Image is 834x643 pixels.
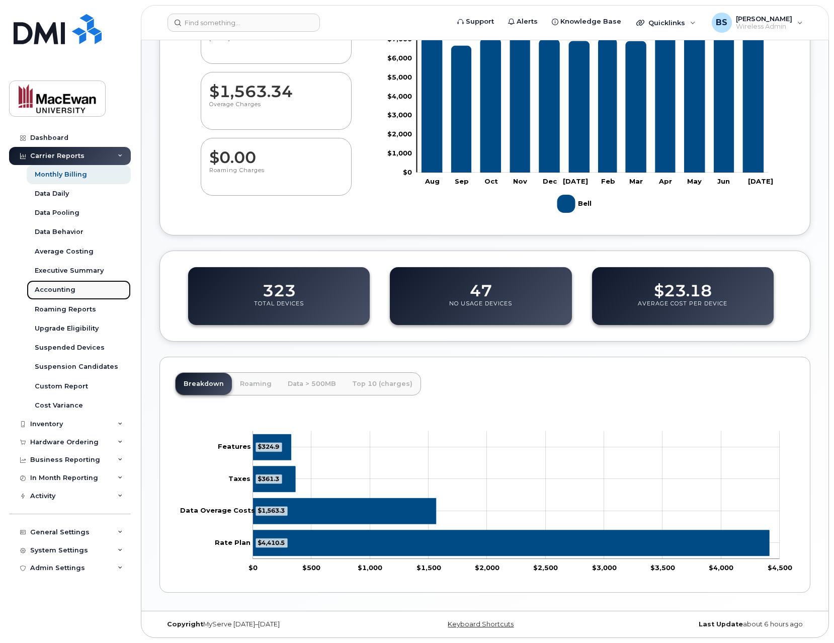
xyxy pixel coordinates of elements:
[209,167,343,185] p: Roaming Charges
[180,431,792,571] g: Chart
[716,17,727,29] span: BS
[629,13,703,33] div: Quicklinks
[387,16,773,216] g: Chart
[387,130,412,138] tspan: $2,000
[258,443,279,450] tspan: $324.9
[648,19,685,27] span: Quicklinks
[448,620,514,628] a: Keyboard Shortcuts
[387,111,412,119] tspan: $3,000
[545,12,628,32] a: Knowledge Base
[215,538,251,546] tspan: Rate Plan
[543,177,557,185] tspan: Dec
[168,14,320,32] input: Find something...
[501,12,545,32] a: Alerts
[387,148,412,156] tspan: $1,000
[263,272,296,300] dd: 323
[387,92,412,100] tspan: $4,000
[717,177,730,185] tspan: Jun
[344,373,421,395] a: Top 10 (charges)
[533,563,558,571] tspan: $2,500
[699,620,743,628] strong: Last Update
[654,272,712,300] dd: $23.18
[736,15,792,23] span: [PERSON_NAME]
[387,35,412,43] tspan: $7,000
[601,177,615,185] tspan: Feb
[403,168,412,176] tspan: $0
[253,434,769,555] g: Series
[455,177,469,185] tspan: Sep
[258,507,285,514] tspan: $1,563.3
[209,101,343,119] p: Overage Charges
[209,35,343,53] p: [DATE]
[466,17,494,27] span: Support
[280,373,344,395] a: Data > 500MB
[768,563,792,571] tspan: $4,500
[557,191,594,217] g: Bell
[232,373,280,395] a: Roaming
[228,474,251,482] tspan: Taxes
[387,72,412,81] tspan: $5,000
[422,23,764,173] g: Bell
[387,54,412,62] tspan: $6,000
[658,177,672,185] tspan: Apr
[705,13,810,33] div: Bevan Sauks
[176,373,232,395] a: Breakdown
[688,177,702,185] tspan: May
[167,620,203,628] strong: Copyright
[517,17,538,27] span: Alerts
[748,177,773,185] tspan: [DATE]
[638,300,727,318] p: Average Cost Per Device
[258,538,285,546] tspan: $4,410.5
[302,563,320,571] tspan: $500
[563,177,588,185] tspan: [DATE]
[218,442,251,450] tspan: Features
[425,177,440,185] tspan: Aug
[450,12,501,32] a: Support
[475,563,499,571] tspan: $2,000
[159,620,376,628] div: MyServe [DATE]–[DATE]
[650,563,675,571] tspan: $3,500
[484,177,498,185] tspan: Oct
[209,138,343,167] dd: $0.00
[248,563,258,571] tspan: $0
[736,23,792,31] span: Wireless Admin
[709,563,733,571] tspan: $4,000
[358,563,382,571] tspan: $1,000
[209,72,343,101] dd: $1,563.34
[594,620,810,628] div: about 6 hours ago
[180,506,255,514] tspan: Data Overage Costs
[513,177,527,185] tspan: Nov
[449,300,512,318] p: No Usage Devices
[560,17,621,27] span: Knowledge Base
[557,191,594,217] g: Legend
[416,563,441,571] tspan: $1,500
[258,474,279,482] tspan: $361.3
[592,563,617,571] tspan: $3,000
[254,300,304,318] p: Total Devices
[470,272,492,300] dd: 47
[629,177,643,185] tspan: Mar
